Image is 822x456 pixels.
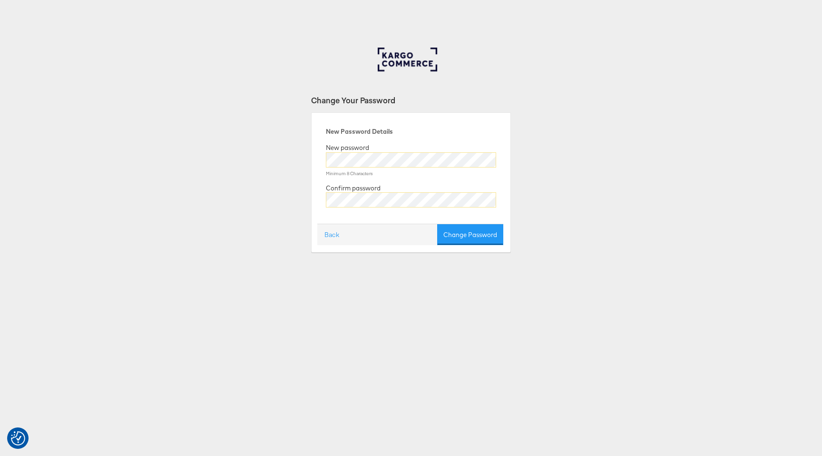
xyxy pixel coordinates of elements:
[11,431,25,446] img: Revisit consent button
[324,230,339,239] a: Back
[326,184,381,193] label: Confirm password
[311,95,511,106] div: Change Your Password
[11,431,25,446] button: Consent Preferences
[326,127,496,136] div: New Password Details
[326,143,369,152] label: New password
[437,224,503,246] button: Change Password
[326,170,373,177] small: Minimum 8 Characters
